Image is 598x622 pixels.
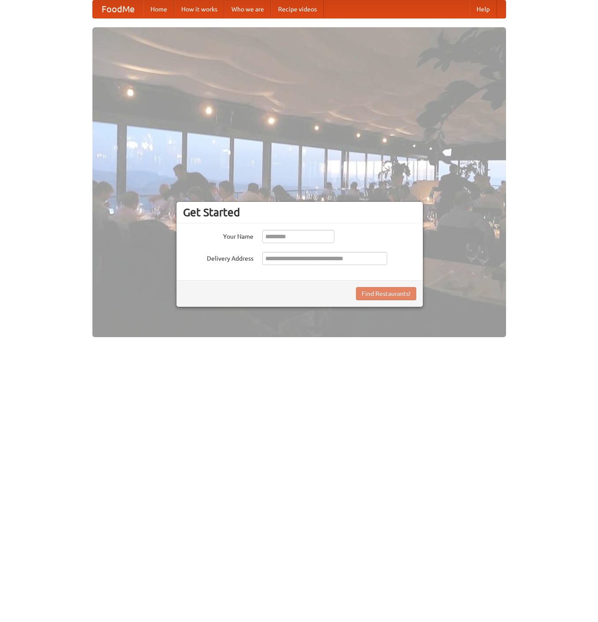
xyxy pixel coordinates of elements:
[271,0,324,18] a: Recipe videos
[93,0,143,18] a: FoodMe
[224,0,271,18] a: Who we are
[183,252,253,263] label: Delivery Address
[143,0,174,18] a: Home
[470,0,497,18] a: Help
[174,0,224,18] a: How it works
[183,206,416,219] h3: Get Started
[183,230,253,241] label: Your Name
[356,287,416,300] button: Find Restaurants!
